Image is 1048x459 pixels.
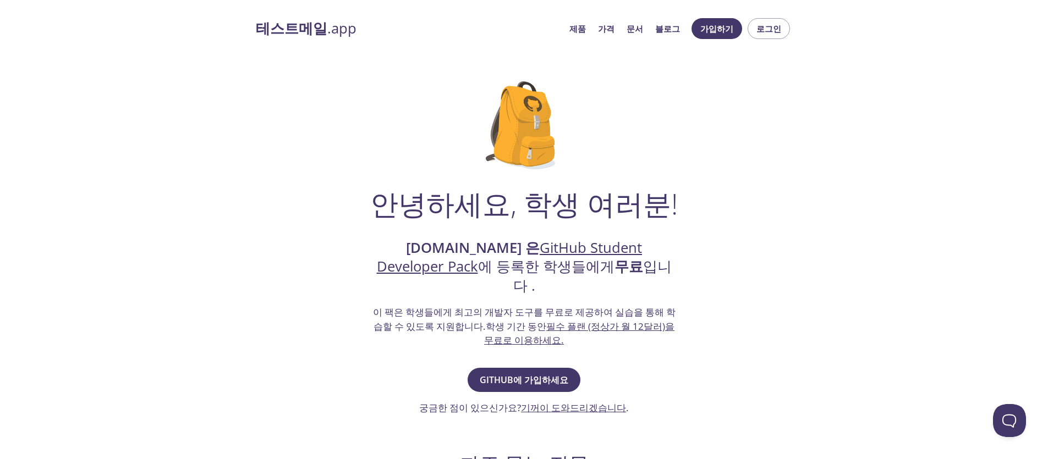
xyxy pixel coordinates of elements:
font: 무료 [614,257,643,276]
font: 궁금한 점이 있으신가요? [419,401,521,414]
font: 제품 [569,23,586,34]
a: 문서 [627,21,643,36]
a: GitHub Student Developer Pack [377,238,643,276]
font: 입니다 . [513,257,672,295]
font: 테스트메일 [256,19,327,38]
font: 가격 [598,23,614,34]
a: 제품 [569,21,586,36]
font: GitHub에 가입하세요 [480,374,568,386]
font: [DOMAIN_NAME] 은 [406,238,540,257]
iframe: Help Scout Beacon - Open [993,404,1026,437]
font: 이 팩은 학생들에게 최고의 개발자 도구를 무료로 제공하여 실습을 통해 학습할 수 있도록 지원합니다. [373,306,676,333]
font: 로그인 [756,23,781,34]
font: . [626,401,629,414]
font: 블로그 [655,23,680,34]
font: 문서 [627,23,643,34]
button: 로그인 [748,18,790,39]
a: 가격 [598,21,614,36]
font: 학생 기간 동안 [486,320,546,333]
font: 가입하기 [700,23,733,34]
a: 필수 플랜 (정상가 월 12달러)을 무료로 이용하세요. [484,320,674,347]
font: 안녕하세요, 학생 여러분! [370,184,678,223]
font: 에 등록한 학생들에게 [478,257,614,276]
button: 가입하기 [692,18,742,39]
a: 기꺼이 도와드리겠습니다 [521,401,626,414]
a: 테스트메일.app [256,19,561,38]
a: 블로그 [655,21,680,36]
font: .app [327,19,356,38]
button: GitHub에 가입하세요 [468,368,580,392]
img: github-student-backpack.png [486,81,562,169]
